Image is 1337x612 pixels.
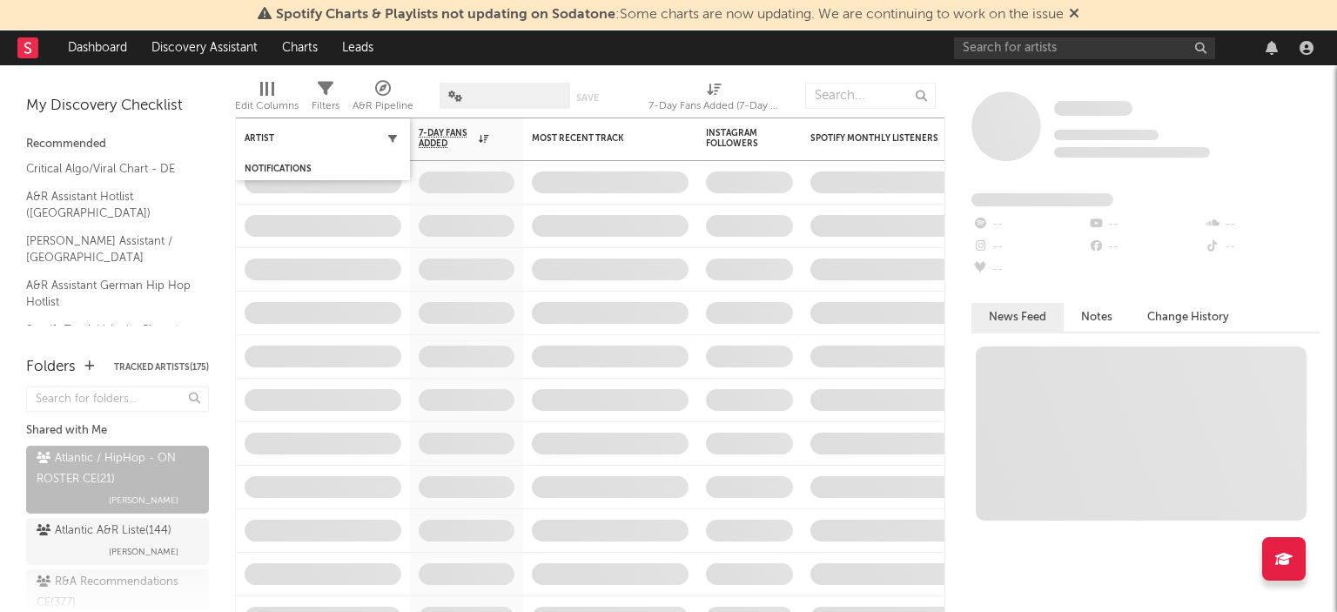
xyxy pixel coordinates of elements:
div: Edit Columns [235,96,299,117]
span: [PERSON_NAME] [109,541,178,562]
div: Edit Columns [235,74,299,124]
div: -- [971,236,1087,259]
div: Artist [245,133,375,144]
span: Some Artist [1054,101,1132,116]
a: A&R Assistant Hotlist ([GEOGRAPHIC_DATA]) [26,187,191,223]
a: Dashboard [56,30,139,65]
div: My Discovery Checklist [26,96,209,117]
a: Critical Algo/Viral Chart - DE [26,159,191,178]
div: -- [1087,213,1203,236]
button: Filter by Artist [384,130,401,147]
div: Filters [312,96,339,117]
div: Most Recent Track [532,133,662,144]
div: Folders [26,357,76,378]
button: Change History [1130,303,1246,332]
a: Spotify Track Velocity Chart / DE [26,320,191,356]
a: A&R Assistant German Hip Hop Hotlist [26,276,191,312]
div: 7-Day Fans Added (7-Day Fans Added) [648,74,779,124]
div: Atlantic / HipHop - ON ROSTER CE ( 21 ) [37,448,194,490]
span: [PERSON_NAME] [109,490,178,511]
div: Notifications [245,164,375,174]
a: [PERSON_NAME] Assistant / [GEOGRAPHIC_DATA] [26,232,191,267]
div: Atlantic A&R Liste ( 144 ) [37,521,171,541]
button: Save [576,93,599,103]
span: Spotify Charts & Playlists not updating on Sodatone [276,8,615,22]
div: Instagram Followers [706,128,767,149]
span: : Some charts are now updating. We are continuing to work on the issue [276,8,1064,22]
input: Search for folders... [26,387,209,412]
span: Dismiss [1069,8,1079,22]
div: -- [971,259,1087,281]
div: Spotify Monthly Listeners [810,133,941,144]
div: -- [1087,236,1203,259]
a: Atlantic / HipHop - ON ROSTER CE(21)[PERSON_NAME] [26,446,209,514]
a: Charts [270,30,330,65]
button: Tracked Artists(175) [114,363,209,372]
div: A&R Pipeline [353,96,413,117]
span: Fans Added by Platform [971,193,1113,206]
a: Some Artist [1054,100,1132,118]
a: Atlantic A&R Liste(144)[PERSON_NAME] [26,518,209,565]
a: Discovery Assistant [139,30,270,65]
div: 7-Day Fans Added (7-Day Fans Added) [648,96,779,117]
a: Leads [330,30,386,65]
div: Filters [312,74,339,124]
div: -- [1204,213,1320,236]
input: Search... [805,83,936,109]
div: -- [1204,236,1320,259]
div: Recommended [26,134,209,155]
span: Tracking Since: [DATE] [1054,130,1159,140]
div: -- [971,213,1087,236]
div: Shared with Me [26,420,209,441]
div: A&R Pipeline [353,74,413,124]
button: Notes [1064,303,1130,332]
button: News Feed [971,303,1064,332]
span: 7-Day Fans Added [419,128,474,149]
span: 0 fans last week [1054,147,1210,158]
input: Search for artists [954,37,1215,59]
